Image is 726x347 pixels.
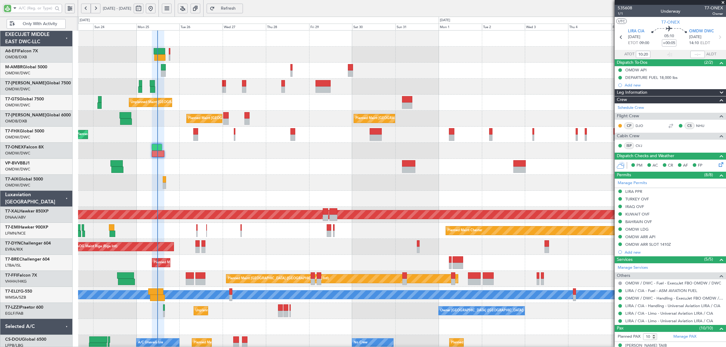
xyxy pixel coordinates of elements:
[624,51,634,57] span: ATOT
[5,305,20,310] span: T7-LZZI
[5,81,71,85] a: T7-[PERSON_NAME]Global 7500
[625,189,642,194] div: LIRA PPR
[5,54,27,60] a: OMDB/DXB
[617,96,627,103] span: Crew
[625,303,720,308] a: LIRA / CIA - Handling - Universal Aviation LIRA / CIA
[5,135,30,140] a: OMDW/DWC
[5,81,46,85] span: T7-[PERSON_NAME]
[80,18,90,23] div: [DATE]
[5,161,20,165] span: VP-BVV
[704,172,713,178] span: (8/8)
[5,231,26,236] a: LFMN/NCE
[5,183,30,188] a: OMDW/DWC
[689,28,714,34] span: OMDW DWC
[618,334,640,340] label: Planned PAX
[216,6,241,11] span: Refresh
[395,24,439,31] div: Sun 31
[700,40,710,46] span: ELDT
[188,114,289,123] div: Planned Maint [GEOGRAPHIC_DATA] ([GEOGRAPHIC_DATA] Intl)
[616,18,627,24] button: UTC
[93,24,136,31] div: Sun 24
[636,163,643,169] span: PM
[179,24,223,31] div: Tue 26
[5,263,21,268] a: LTBA/ISL
[689,34,701,40] span: [DATE]
[5,70,30,76] a: OMDW/DWC
[625,196,649,202] div: TURKEY OVF
[5,311,23,316] a: EGLF/FAB
[5,295,26,300] a: WMSA/SZB
[625,318,713,323] a: LIRA / CIA - Limo - Universal Aviation LIRA / CIA
[266,24,309,31] div: Thu 28
[628,34,640,40] span: [DATE]
[103,6,131,11] span: [DATE] - [DATE]
[625,250,723,255] div: Add new
[617,153,674,160] span: Dispatch Checks and Weather
[636,143,649,148] a: CVJ
[618,5,632,11] span: 535608
[77,242,117,251] div: AOG Maint Riga (Riga Intl)
[625,288,697,293] a: LIRA / CIA - Fuel - ASM AVIATION FUEL
[704,59,713,66] span: (2/2)
[5,273,37,277] a: T7-FFIFalcon 7X
[5,209,19,213] span: T7-XAL
[5,177,43,181] a: T7-AIXGlobal 5000
[5,279,27,284] a: VHHH/HKG
[131,98,206,107] div: Unplanned Maint [GEOGRAPHIC_DATA] (Seletar)
[5,113,46,117] span: T7-[PERSON_NAME]
[5,225,19,229] span: T7-EMI
[5,337,22,342] span: CS-DOU
[5,49,38,53] a: A6-EFIFalcon 7X
[617,113,639,120] span: Flight Crew
[625,311,713,316] a: LIRA / CIA - Limo - Universal Aviation LIRA / CIA
[5,247,23,252] a: EVRA/RIX
[625,281,721,286] a: OMDW / DWC - Fuel - ExecuJet FBO OMDW / DWC
[625,296,723,301] a: OMDW / DWC - Handling - ExecuJet FBO OMDW / DWC
[228,274,329,283] div: Planned Maint [GEOGRAPHIC_DATA] ([GEOGRAPHIC_DATA] Intl)
[618,180,647,186] a: Manage Permits
[625,227,649,232] div: OMDW LDG
[625,234,656,239] div: OMDW ARR API
[625,219,652,224] div: BAHRAIN OVF
[5,241,21,245] span: T7-DYN
[706,51,716,57] span: ALDT
[352,24,395,31] div: Sat 30
[611,24,655,31] div: Fri 5
[5,97,44,101] a: T7-GTSGlobal 7500
[628,40,638,46] span: ETOT
[689,40,699,46] span: 14:10
[5,97,19,101] span: T7-GTS
[5,145,44,149] a: T7-ONEXFalcon 8X
[482,24,525,31] div: Tue 2
[618,11,632,16] span: 1/1
[5,257,19,261] span: T7-BRE
[5,209,49,213] a: T7-XALHawker 850XP
[5,167,30,172] a: OMDW/DWC
[5,337,46,342] a: CS-DOUGlobal 6500
[5,129,44,133] a: T7-FHXGlobal 5000
[7,19,66,29] button: Only With Activity
[705,11,723,16] span: Owner
[136,24,180,31] div: Mon 25
[439,24,482,31] div: Mon 1
[5,113,71,117] a: T7-[PERSON_NAME]Global 6000
[5,289,32,293] a: T7-ELLYG-550
[705,5,723,11] span: T7-ONEX
[699,325,713,331] span: (10/10)
[207,4,243,13] button: Refresh
[5,118,27,124] a: OMDB/DXB
[625,242,671,247] div: OMDW ARR SLOT 1410Z
[636,51,650,58] input: --:--
[617,133,639,140] span: Cabin Crew
[639,40,649,46] span: 09:00
[668,163,673,169] span: CR
[618,265,648,271] a: Manage Services
[617,172,631,179] span: Permits
[5,177,18,181] span: T7-AIX
[617,272,630,279] span: Others
[5,273,17,277] span: T7-FFI
[624,142,634,149] div: ISP
[5,225,48,229] a: T7-EMIHawker 900XP
[154,258,227,267] div: Planned Maint Warsaw ([GEOGRAPHIC_DATA])
[625,212,649,217] div: KUWAIT OVF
